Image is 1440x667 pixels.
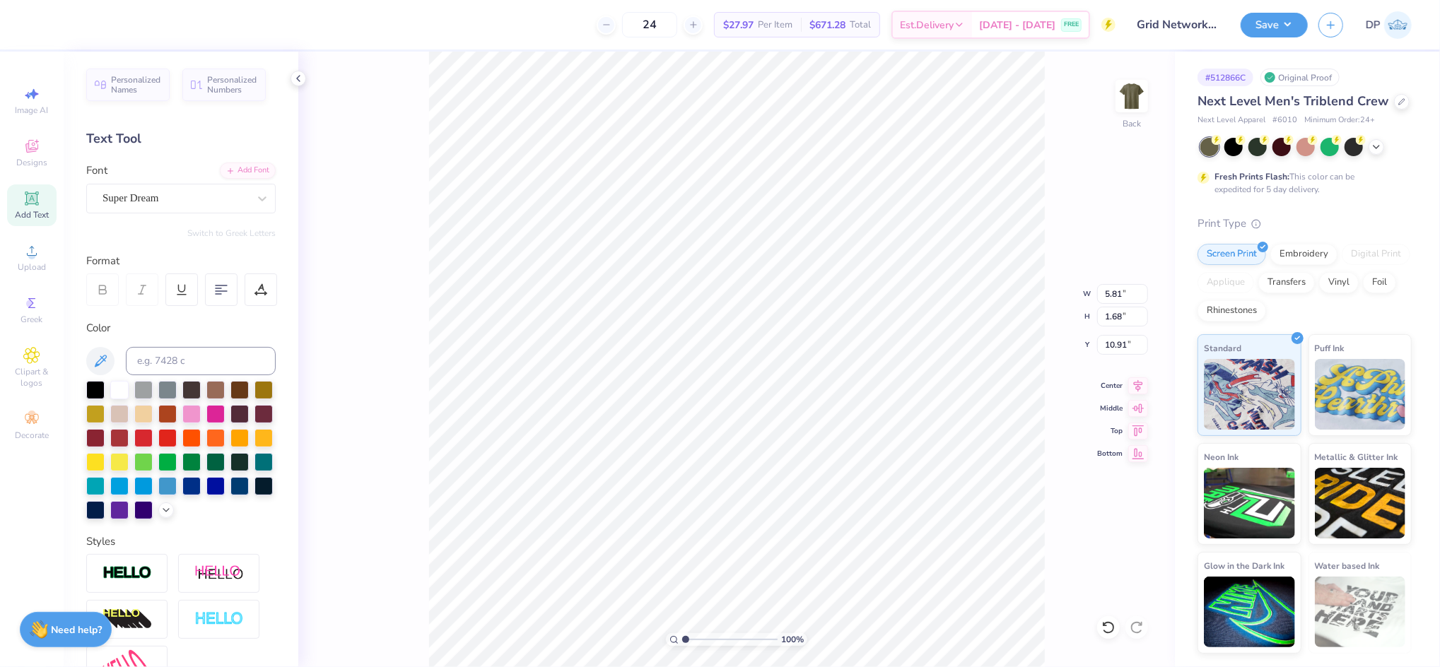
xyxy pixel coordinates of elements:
[1198,216,1412,232] div: Print Type
[18,261,46,273] span: Upload
[220,163,276,179] div: Add Font
[207,75,257,95] span: Personalized Numbers
[1064,20,1079,30] span: FREE
[1198,69,1253,86] div: # 512866C
[187,228,276,239] button: Switch to Greek Letters
[15,430,49,441] span: Decorate
[194,611,244,627] img: Negative Space
[1241,13,1308,37] button: Save
[16,157,47,168] span: Designs
[1366,11,1412,39] a: DP
[809,18,845,33] span: $671.28
[1123,117,1141,130] div: Back
[111,75,161,95] span: Personalized Names
[1097,403,1123,413] span: Middle
[1198,244,1266,265] div: Screen Print
[126,347,276,375] input: e.g. 7428 c
[1204,449,1239,464] span: Neon Ink
[1272,114,1297,126] span: # 6010
[1097,381,1123,391] span: Center
[1204,359,1295,430] img: Standard
[758,18,792,33] span: Per Item
[1342,244,1410,265] div: Digital Print
[103,608,152,631] img: 3d Illusion
[1315,558,1380,573] span: Water based Ink
[1270,244,1337,265] div: Embroidery
[1198,114,1265,126] span: Next Level Apparel
[900,18,954,33] span: Est. Delivery
[1384,11,1412,39] img: Darlene Padilla
[1214,170,1388,196] div: This color can be expedited for 5 day delivery.
[1204,468,1295,538] img: Neon Ink
[15,209,49,220] span: Add Text
[1315,449,1398,464] span: Metallic & Glitter Ink
[1319,272,1359,293] div: Vinyl
[1198,300,1266,321] div: Rhinestones
[1258,272,1315,293] div: Transfers
[1304,114,1375,126] span: Minimum Order: 24 +
[16,105,49,116] span: Image AI
[103,565,152,582] img: Stroke
[1214,171,1289,182] strong: Fresh Prints Flash:
[850,18,871,33] span: Total
[1126,11,1230,39] input: Untitled Design
[7,366,57,389] span: Clipart & logos
[86,129,276,148] div: Text Tool
[86,320,276,336] div: Color
[1366,17,1381,33] span: DP
[52,623,103,637] strong: Need help?
[1204,577,1295,647] img: Glow in the Dark Ink
[86,533,276,550] div: Styles
[1315,359,1406,430] img: Puff Ink
[1204,341,1241,355] span: Standard
[723,18,754,33] span: $27.97
[1363,272,1396,293] div: Foil
[1097,426,1123,436] span: Top
[1198,93,1388,110] span: Next Level Men's Triblend Crew
[21,314,43,325] span: Greek
[1097,449,1123,459] span: Bottom
[194,565,244,582] img: Shadow
[1315,577,1406,647] img: Water based Ink
[1315,468,1406,538] img: Metallic & Glitter Ink
[1260,69,1340,86] div: Original Proof
[781,633,804,646] span: 100 %
[1204,558,1284,573] span: Glow in the Dark Ink
[1198,272,1254,293] div: Applique
[979,18,1055,33] span: [DATE] - [DATE]
[86,163,107,179] label: Font
[622,12,677,37] input: – –
[86,253,277,269] div: Format
[1118,82,1146,110] img: Back
[1315,341,1345,355] span: Puff Ink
